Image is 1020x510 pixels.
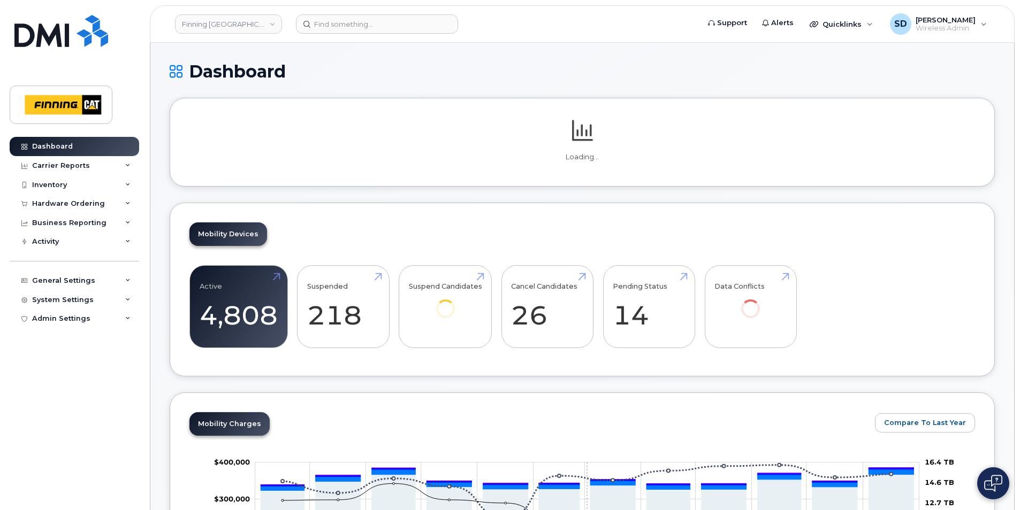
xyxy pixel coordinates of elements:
[189,222,267,246] a: Mobility Devices
[261,468,914,485] g: QST
[214,458,250,466] tspan: $400,000
[875,413,975,432] button: Compare To Last Year
[925,499,954,507] tspan: 12.7 TB
[261,469,914,486] g: HST
[511,272,583,342] a: Cancel Candidates 26
[200,272,278,342] a: Active 4,808
[261,468,914,486] g: PST
[409,272,482,333] a: Suspend Candidates
[613,272,685,342] a: Pending Status 14
[984,475,1002,492] img: Open chat
[214,494,250,503] tspan: $300,000
[714,272,787,333] a: Data Conflicts
[170,62,995,81] h1: Dashboard
[261,469,914,491] g: GST
[307,272,379,342] a: Suspended 218
[189,152,975,162] p: Loading...
[925,458,954,466] tspan: 16.4 TB
[925,478,954,486] tspan: 14.6 TB
[884,418,966,428] span: Compare To Last Year
[214,458,250,466] g: $0
[214,494,250,503] g: $0
[189,412,270,436] a: Mobility Charges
